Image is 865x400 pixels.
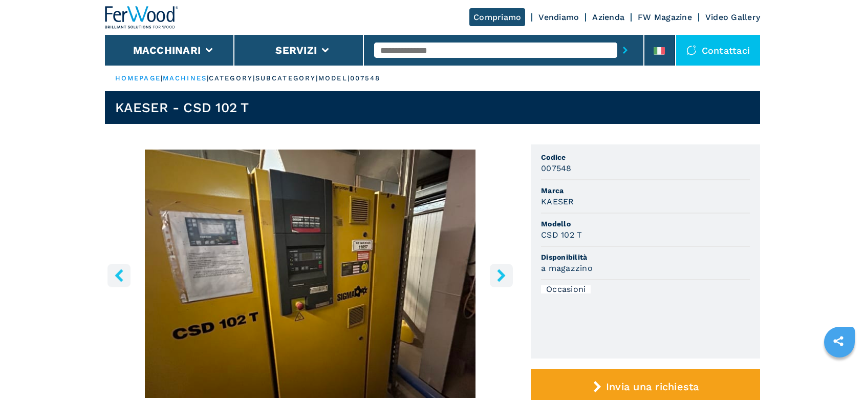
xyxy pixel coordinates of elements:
[133,44,201,56] button: Macchinari
[541,262,593,274] h3: a magazzino
[541,152,750,162] span: Codice
[826,328,851,354] a: sharethis
[163,74,207,82] a: machines
[617,38,633,62] button: submit-button
[538,12,579,22] a: Vendiamo
[638,12,692,22] a: FW Magazine
[207,74,209,82] span: |
[541,219,750,229] span: Modello
[255,74,318,83] p: subcategory |
[105,150,515,398] img: Compressore KAESER CSD 102 T
[318,74,350,83] p: model |
[541,185,750,196] span: Marca
[606,381,699,393] span: Invia una richiesta
[105,6,179,29] img: Ferwood
[705,12,760,22] a: Video Gallery
[490,264,513,287] button: right-button
[115,99,249,116] h1: KAESER - CSD 102 T
[541,196,574,207] h3: KAESER
[592,12,624,22] a: Azienda
[541,285,591,293] div: Occasioni
[676,35,761,66] div: Contattaci
[107,264,131,287] button: left-button
[469,8,525,26] a: Compriamo
[350,74,381,83] p: 007548
[161,74,163,82] span: |
[275,44,317,56] button: Servizi
[209,74,255,83] p: category |
[105,150,515,398] div: Go to Slide 1
[686,45,697,55] img: Contattaci
[541,162,572,174] h3: 007548
[541,229,582,241] h3: CSD 102 T
[541,252,750,262] span: Disponibilità
[115,74,161,82] a: HOMEPAGE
